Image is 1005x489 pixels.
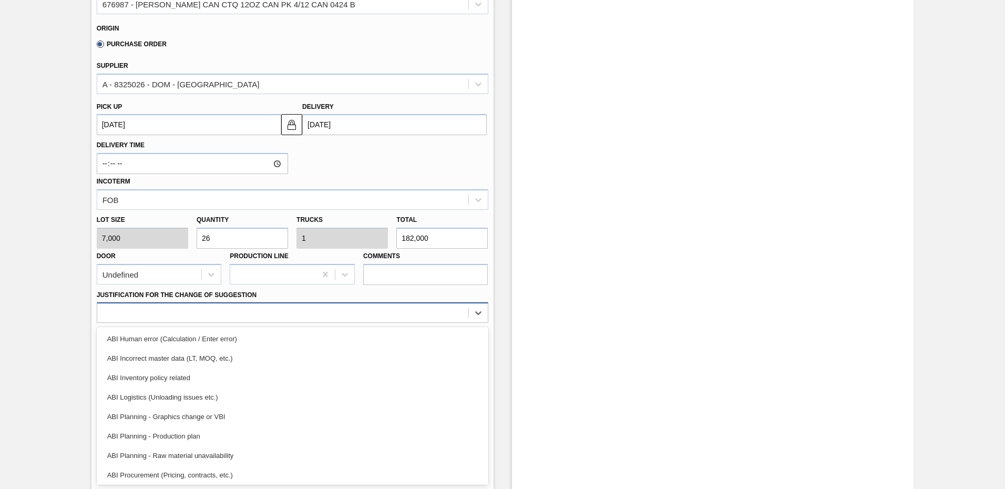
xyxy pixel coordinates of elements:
div: Undefined [102,270,138,279]
div: A - 8325026 - DOM - [GEOGRAPHIC_DATA] [102,79,260,88]
label: Trucks [296,216,323,223]
label: Comments [363,249,488,264]
label: Purchase Order [97,40,167,48]
div: ABI Human error (Calculation / Enter error) [97,329,488,349]
label: Incoterm [97,178,130,185]
label: Production Line [230,252,288,260]
input: mm/dd/yyyy [302,114,487,135]
label: Total [396,216,417,223]
div: ABI Incorrect master data (LT, MOQ, etc.) [97,349,488,368]
div: ABI Planning - Raw material unavailability [97,446,488,465]
div: ABI Planning - Production plan [97,426,488,446]
button: locked [281,114,302,135]
div: ABI Inventory policy related [97,368,488,388]
input: mm/dd/yyyy [97,114,281,135]
label: Supplier [97,62,128,69]
label: Pick up [97,103,122,110]
div: ABI Planning - Graphics change or VBI [97,407,488,426]
div: ABI Procurement (Pricing, contracts, etc.) [97,465,488,485]
img: locked [285,118,298,131]
label: Delivery [302,103,334,110]
label: Observation [97,325,488,341]
label: Justification for the Change of Suggestion [97,291,257,299]
div: FOB [102,195,119,204]
label: Delivery Time [97,138,288,153]
label: Origin [97,25,119,32]
label: Lot size [97,212,188,228]
div: ABI Logistics (Unloading issues etc.) [97,388,488,407]
label: Quantity [197,216,229,223]
label: Door [97,252,116,260]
